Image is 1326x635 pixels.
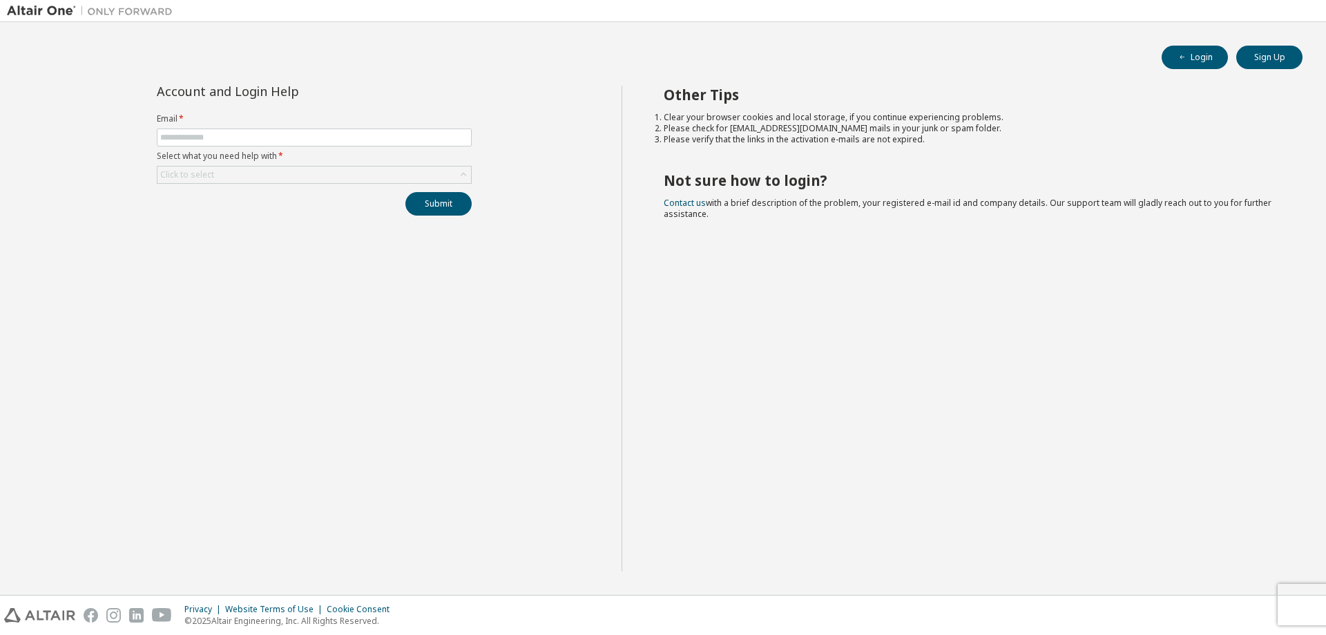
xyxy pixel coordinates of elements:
div: Click to select [157,167,471,183]
h2: Other Tips [664,86,1278,104]
img: altair_logo.svg [4,608,75,623]
div: Privacy [184,604,225,615]
label: Email [157,113,472,124]
div: Account and Login Help [157,86,409,97]
div: Website Terms of Use [225,604,327,615]
li: Please verify that the links in the activation e-mails are not expired. [664,134,1278,145]
img: linkedin.svg [129,608,144,623]
p: © 2025 Altair Engineering, Inc. All Rights Reserved. [184,615,398,627]
a: Contact us [664,197,706,209]
li: Please check for [EMAIL_ADDRESS][DOMAIN_NAME] mails in your junk or spam folder. [664,123,1278,134]
img: facebook.svg [84,608,98,623]
div: Click to select [160,169,214,180]
button: Login [1162,46,1228,69]
img: instagram.svg [106,608,121,623]
button: Submit [405,192,472,216]
h2: Not sure how to login? [664,171,1278,189]
label: Select what you need help with [157,151,472,162]
img: Altair One [7,4,180,18]
div: Cookie Consent [327,604,398,615]
li: Clear your browser cookies and local storage, if you continue experiencing problems. [664,112,1278,123]
img: youtube.svg [152,608,172,623]
span: with a brief description of the problem, your registered e-mail id and company details. Our suppo... [664,197,1271,220]
button: Sign Up [1236,46,1303,69]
